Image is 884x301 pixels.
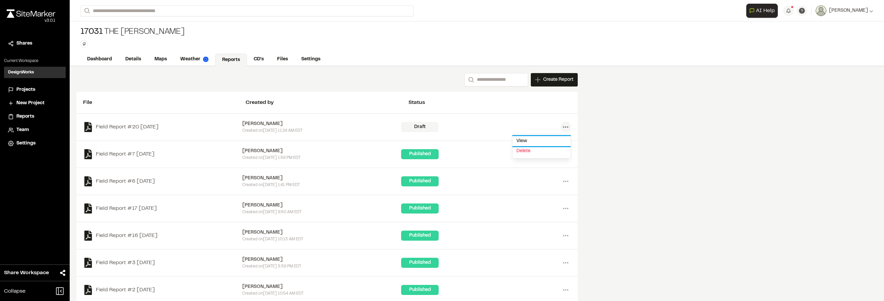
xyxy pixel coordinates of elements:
span: [PERSON_NAME] [829,7,868,14]
span: New Project [16,100,45,107]
div: Created on [DATE] 1:41 PM EDT [242,182,401,188]
a: Details [119,53,148,66]
div: [PERSON_NAME] [242,283,401,291]
a: Delete [512,146,571,156]
span: Create Report [543,76,573,83]
button: Search [464,73,477,86]
div: Created on [DATE] 1:59 PM EDT [242,155,401,161]
a: Shares [8,40,62,47]
a: Field Report #17 [DATE] [83,203,242,214]
div: [PERSON_NAME] [242,120,401,128]
div: [PERSON_NAME] [242,175,401,182]
div: Created on [DATE] 11:24 AM EDT [242,128,401,134]
a: Field Report #2 [DATE] [83,285,242,295]
a: Field Report #6 [DATE] [83,176,242,186]
div: Published [401,176,439,186]
span: Reports [16,113,34,120]
a: Field Report #7 [DATE] [83,149,242,159]
div: Created on [DATE] 9:50 AM EDT [242,209,401,215]
button: Edit Tags [80,40,88,48]
div: Oh geez...please don't... [7,18,55,24]
a: Settings [8,140,62,147]
a: Reports [8,113,62,120]
button: Open AI Assistant [746,4,778,18]
a: Settings [295,53,327,66]
a: Dashboard [80,53,119,66]
div: Published [401,149,439,159]
div: Status [408,99,571,107]
a: New Project [8,100,62,107]
div: Published [401,231,439,241]
a: Team [8,126,62,134]
button: [PERSON_NAME] [816,5,873,16]
a: Weather [174,53,215,66]
div: [PERSON_NAME] [242,202,401,209]
a: Field Report #20 [DATE] [83,122,242,132]
div: File [83,99,246,107]
img: User [816,5,826,16]
h3: DesignWorks [8,69,34,75]
div: Published [401,285,439,295]
div: [PERSON_NAME] [242,229,401,236]
a: Field Report #16 [DATE] [83,231,242,241]
div: [PERSON_NAME] [242,256,401,263]
a: Projects [8,86,62,94]
div: Created by [246,99,408,107]
p: Current Workspace [4,58,66,64]
span: Collapse [4,287,25,295]
span: Share Workspace [4,269,49,277]
span: Shares [16,40,32,47]
a: Reports [215,54,247,66]
div: Draft [401,122,439,132]
span: AI Help [756,7,775,15]
a: Field Report #3 [DATE] [83,258,242,268]
div: Open AI Assistant [746,4,780,18]
div: The [PERSON_NAME] [80,27,185,38]
img: precipai.png [203,57,208,62]
img: rebrand.png [7,9,55,18]
div: [PERSON_NAME] [242,147,401,155]
div: Published [401,203,439,214]
span: 17031 [80,27,103,38]
a: View [512,136,571,146]
a: Maps [148,53,174,66]
a: CD's [247,53,270,66]
span: Settings [16,140,36,147]
div: Created on [DATE] 5:59 PM EDT [242,263,401,269]
button: Search [80,5,92,16]
span: Team [16,126,29,134]
div: Created on [DATE] 10:54 AM EDT [242,291,401,297]
div: Created on [DATE] 10:13 AM EDT [242,236,401,242]
a: Files [270,53,295,66]
div: Published [401,258,439,268]
span: Projects [16,86,35,94]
